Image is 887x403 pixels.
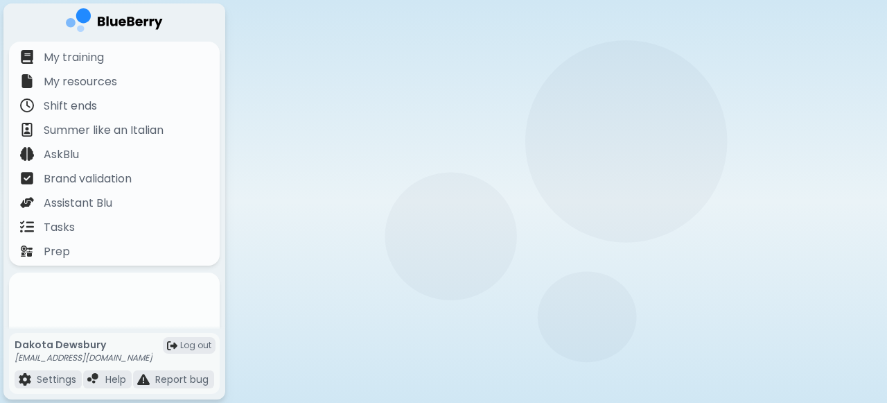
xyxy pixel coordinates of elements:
[87,373,100,386] img: file icon
[15,338,152,351] p: Dakota Dewsbury
[15,352,152,363] p: [EMAIL_ADDRESS][DOMAIN_NAME]
[44,219,75,236] p: Tasks
[20,244,34,258] img: file icon
[44,98,97,114] p: Shift ends
[44,171,132,187] p: Brand validation
[20,147,34,161] img: file icon
[137,373,150,386] img: file icon
[20,171,34,185] img: file icon
[155,373,209,386] p: Report bug
[20,74,34,88] img: file icon
[37,373,76,386] p: Settings
[19,373,31,386] img: file icon
[180,340,211,351] span: Log out
[44,146,79,163] p: AskBlu
[167,341,177,351] img: logout
[44,122,164,139] p: Summer like an Italian
[44,49,104,66] p: My training
[20,196,34,209] img: file icon
[20,123,34,137] img: file icon
[105,373,126,386] p: Help
[44,195,112,212] p: Assistant Blu
[66,8,163,37] img: company logo
[20,50,34,64] img: file icon
[44,243,70,260] p: Prep
[20,98,34,112] img: file icon
[20,220,34,234] img: file icon
[44,74,117,90] p: My resources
